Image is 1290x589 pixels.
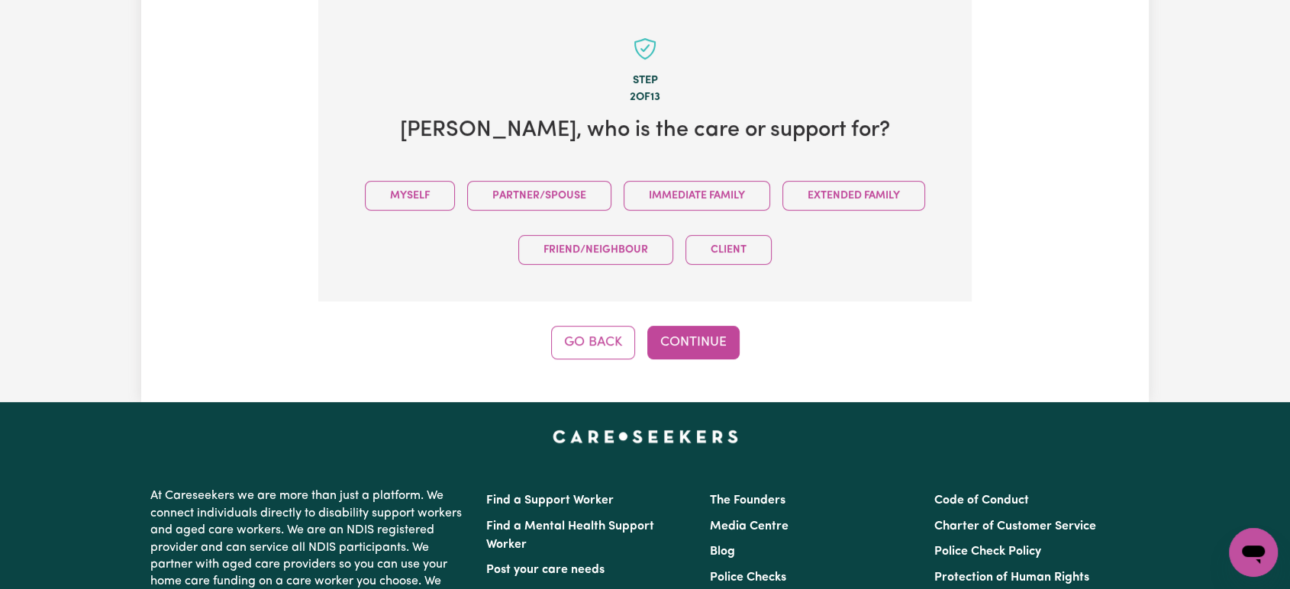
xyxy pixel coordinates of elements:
button: Client [685,235,772,265]
button: Myself [365,181,455,211]
a: Police Check Policy [934,546,1041,558]
button: Extended Family [782,181,925,211]
div: Step [343,72,947,89]
a: Police Checks [710,571,786,584]
button: Immediate Family [624,181,770,211]
a: Careseekers home page [553,430,738,442]
button: Continue [647,326,740,359]
div: 2 of 13 [343,89,947,106]
a: Post your care needs [486,564,605,576]
a: Blog [710,546,735,558]
a: Media Centre [710,520,789,533]
a: Code of Conduct [934,494,1029,507]
a: Find a Support Worker [486,494,614,507]
button: Partner/Spouse [467,181,611,211]
a: Protection of Human Rights [934,571,1089,584]
button: Friend/Neighbour [518,235,673,265]
a: The Founders [710,494,785,507]
iframe: Button to launch messaging window [1229,528,1278,577]
button: Go Back [551,326,635,359]
h2: [PERSON_NAME] , who is the care or support for? [343,117,947,144]
a: Find a Mental Health Support Worker [486,520,654,551]
a: Charter of Customer Service [934,520,1096,533]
